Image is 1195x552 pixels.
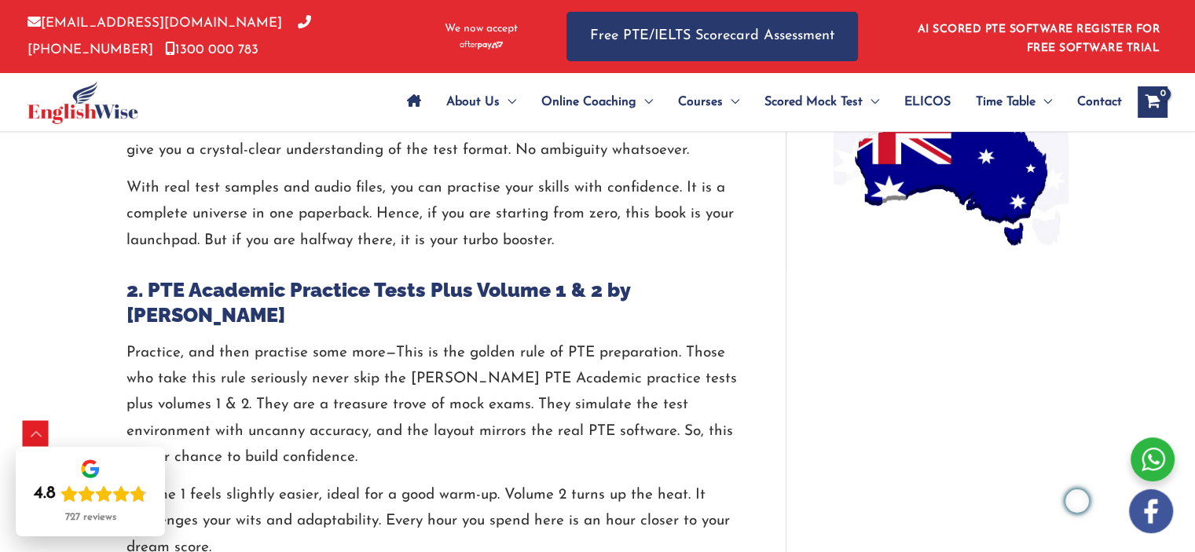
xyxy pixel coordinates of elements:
[566,12,858,61] a: Free PTE/IELTS Scorecard Assessment
[460,41,503,49] img: Afterpay-Logo
[1138,86,1168,118] a: View Shopping Cart, empty
[500,75,516,130] span: Menu Toggle
[976,75,1036,130] span: Time Table
[529,75,665,130] a: Online CoachingMenu Toggle
[678,75,723,130] span: Courses
[752,75,892,130] a: Scored Mock TestMenu Toggle
[1036,75,1052,130] span: Menu Toggle
[665,75,752,130] a: CoursesMenu Toggle
[918,24,1160,54] a: AI SCORED PTE SOFTWARE REGISTER FOR FREE SOFTWARE TRIAL
[1129,489,1173,533] img: white-facebook.png
[126,175,739,254] p: With real test samples and audio files, you can practise your skills with confidence. It is a com...
[892,75,963,130] a: ELICOS
[126,340,739,470] p: Practice, and then practise some more—This is the golden rule of PTE preparation. Those who take ...
[434,75,529,130] a: About UsMenu Toggle
[34,483,56,505] div: 4.8
[27,16,311,56] a: [PHONE_NUMBER]
[1077,75,1122,130] span: Contact
[904,75,951,130] span: ELICOS
[34,483,147,505] div: Rating: 4.8 out of 5
[1065,75,1122,130] a: Contact
[445,21,518,37] span: We now accept
[636,75,653,130] span: Menu Toggle
[446,75,500,130] span: About Us
[963,75,1065,130] a: Time TableMenu Toggle
[65,511,116,524] div: 727 reviews
[541,75,636,130] span: Online Coaching
[863,75,879,130] span: Menu Toggle
[394,75,1122,130] nav: Site Navigation: Main Menu
[723,75,739,130] span: Menu Toggle
[126,277,739,328] h2: 2. PTE Academic Practice Tests Plus Volume 1 & 2 by [PERSON_NAME]
[764,75,863,130] span: Scored Mock Test
[27,16,282,30] a: [EMAIL_ADDRESS][DOMAIN_NAME]
[908,11,1168,62] aside: Header Widget 1
[165,43,258,57] a: 1300 000 783
[27,81,138,124] img: cropped-ew-logo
